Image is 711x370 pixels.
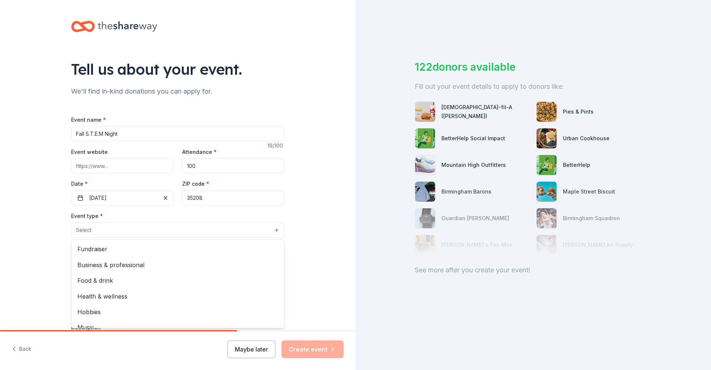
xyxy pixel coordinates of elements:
[76,226,91,235] span: Select
[71,222,284,238] button: Select
[77,244,278,254] span: Fundraiser
[77,323,278,332] span: Music
[77,260,278,270] span: Business & professional
[77,276,278,285] span: Food & drink
[77,292,278,301] span: Health & wellness
[77,307,278,317] span: Hobbies
[71,239,284,328] div: Select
